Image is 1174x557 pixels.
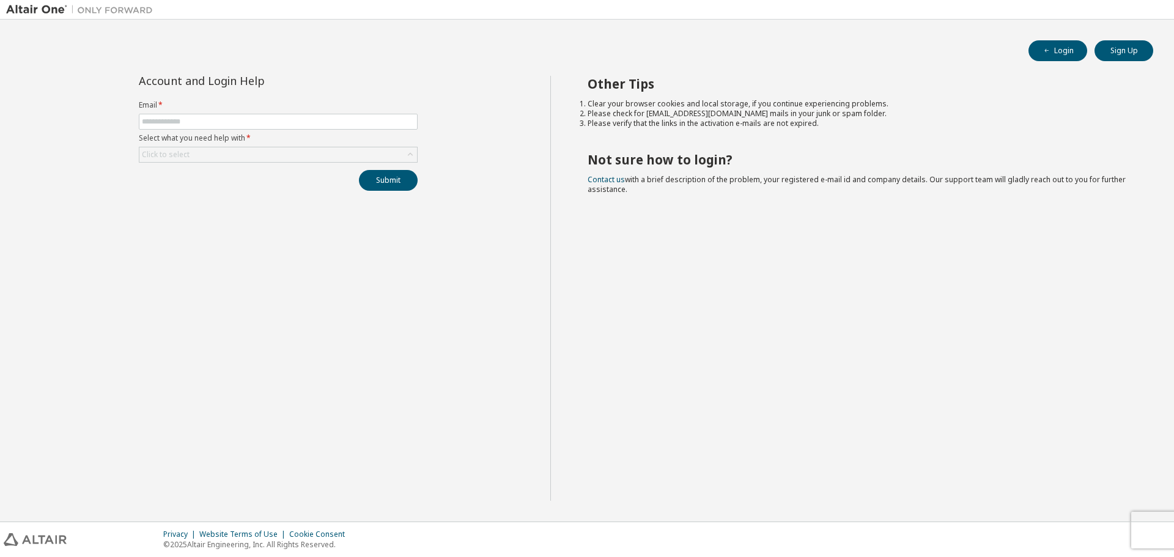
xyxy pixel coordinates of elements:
li: Please verify that the links in the activation e-mails are not expired. [588,119,1132,128]
div: Click to select [142,150,190,160]
div: Click to select [139,147,417,162]
div: Website Terms of Use [199,529,289,539]
div: Privacy [163,529,199,539]
h2: Not sure how to login? [588,152,1132,168]
img: Altair One [6,4,159,16]
h2: Other Tips [588,76,1132,92]
label: Email [139,100,418,110]
label: Select what you need help with [139,133,418,143]
a: Contact us [588,174,625,185]
li: Please check for [EMAIL_ADDRESS][DOMAIN_NAME] mails in your junk or spam folder. [588,109,1132,119]
img: altair_logo.svg [4,533,67,546]
p: © 2025 Altair Engineering, Inc. All Rights Reserved. [163,539,352,550]
button: Sign Up [1095,40,1153,61]
div: Account and Login Help [139,76,362,86]
button: Login [1028,40,1087,61]
div: Cookie Consent [289,529,352,539]
li: Clear your browser cookies and local storage, if you continue experiencing problems. [588,99,1132,109]
span: with a brief description of the problem, your registered e-mail id and company details. Our suppo... [588,174,1126,194]
button: Submit [359,170,418,191]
